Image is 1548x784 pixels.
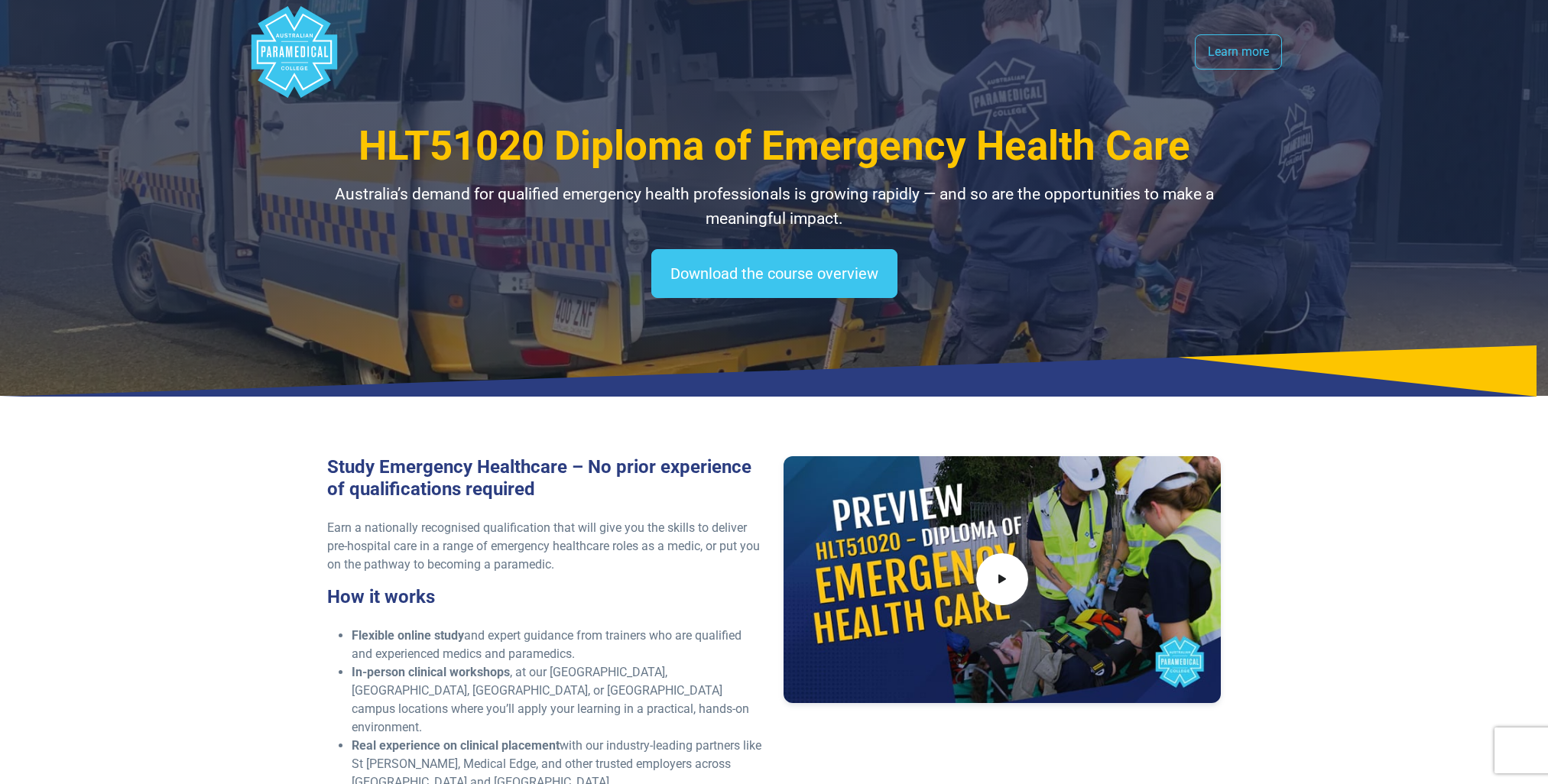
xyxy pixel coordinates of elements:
[327,586,765,608] h3: How it works
[352,665,510,679] strong: In-person clinical workshops
[1195,34,1282,70] a: Learn more
[327,183,1222,231] p: Australia’s demand for qualified emergency health professionals is growing rapidly — and so are t...
[248,6,340,98] div: Australian Paramedical College
[327,456,765,501] h3: Study Emergency Healthcare – No prior experience of qualifications required
[352,627,765,663] li: and expert guidance from trainers who are qualified and experienced medics and paramedics.
[651,249,897,298] a: Download the course overview
[352,663,765,737] li: , at our [GEOGRAPHIC_DATA], [GEOGRAPHIC_DATA], [GEOGRAPHIC_DATA], or [GEOGRAPHIC_DATA] campus loc...
[352,738,560,753] strong: Real experience on clinical placement
[327,519,765,574] p: Earn a nationally recognised qualification that will give you the skills to deliver pre-hospital ...
[359,122,1190,170] span: HLT51020 Diploma of Emergency Health Care
[352,628,464,643] strong: Flexible online study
